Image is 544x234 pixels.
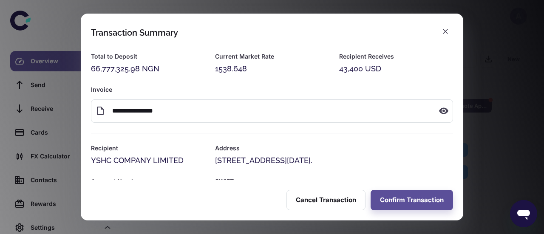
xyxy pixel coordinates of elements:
div: 66,777,325.98 NGN [91,63,205,75]
div: YSHC COMPANY LIMITED [91,155,205,166]
h6: Current Market Rate [215,52,329,61]
h6: Invoice [91,85,453,94]
iframe: Button to launch messaging window [510,200,537,227]
div: 43,400 USD [339,63,453,75]
h6: Recipient Receives [339,52,453,61]
button: Confirm Transaction [371,190,453,210]
div: 1538.648 [215,63,329,75]
button: Cancel Transaction [286,190,365,210]
h6: Account Number [91,177,205,186]
div: [STREET_ADDRESS][DATE]. [215,155,453,166]
h6: Recipient [91,144,205,153]
h6: Total to Deposit [91,52,205,61]
h6: Address [215,144,453,153]
div: Transaction Summary [91,28,178,38]
h6: SWIFT [215,177,453,186]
